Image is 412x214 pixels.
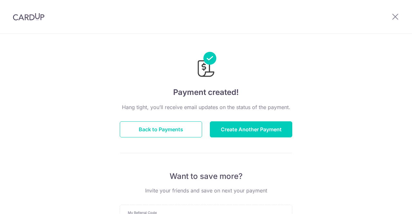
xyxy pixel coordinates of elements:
button: Create Another Payment [210,121,292,137]
img: Payments [196,52,216,79]
p: Hang tight, you’ll receive email updates on the status of the payment. [120,103,292,111]
button: Back to Payments [120,121,202,137]
img: CardUp [13,13,44,21]
p: Invite your friends and save on next your payment [120,187,292,194]
h4: Payment created! [120,87,292,98]
p: Want to save more? [120,171,292,181]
